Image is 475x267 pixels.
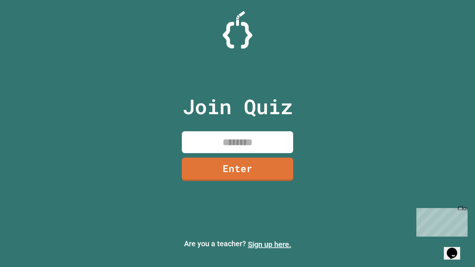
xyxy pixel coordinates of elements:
iframe: chat widget [413,205,468,237]
a: Sign up here. [248,240,291,249]
img: Logo.svg [223,11,252,49]
a: Enter [182,158,293,181]
iframe: chat widget [444,237,468,260]
p: Are you a teacher? [6,238,469,250]
div: Chat with us now!Close [3,3,51,47]
p: Join Quiz [183,91,293,122]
